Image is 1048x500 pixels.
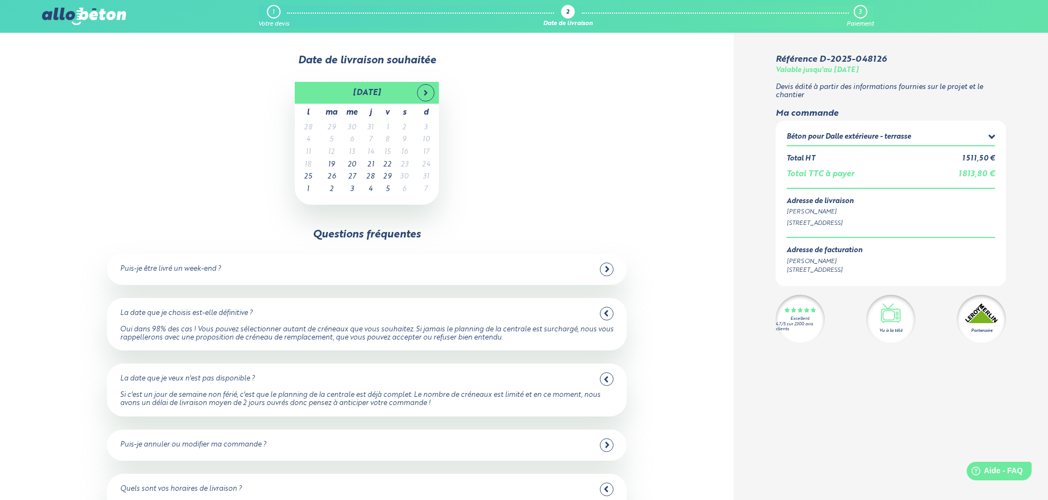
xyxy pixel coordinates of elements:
[776,322,825,332] div: 4.7/5 sur 2300 avis clients
[258,5,289,28] a: 1 Votre devis
[787,266,862,275] div: [STREET_ADDRESS]
[396,122,413,134] td: 2
[379,122,396,134] td: 1
[362,122,379,134] td: 31
[295,171,321,183] td: 25
[847,21,874,28] div: Paiement
[321,159,342,171] td: 19
[379,183,396,196] td: 5
[379,134,396,146] td: 8
[847,5,874,28] a: 3 Paiement
[295,159,321,171] td: 18
[379,146,396,159] td: 15
[787,132,995,145] summary: Béton pour Dalle extérieure - terrasse
[776,84,1006,99] p: Devis édité à partir des informations fournies sur le projet et le chantier
[790,317,809,322] div: Excellent
[362,146,379,159] td: 14
[342,183,362,196] td: 3
[413,159,439,171] td: 24
[120,265,221,273] div: Puis-je être livré un week-end ?
[362,171,379,183] td: 28
[396,171,413,183] td: 30
[787,198,995,206] div: Adresse de livraison
[321,171,342,183] td: 26
[321,134,342,146] td: 5
[362,159,379,171] td: 21
[120,485,242,493] div: Quels sont vos horaires de livraison ?
[120,326,614,342] div: Oui dans 98% des cas ! Vous pouvez sélectionner autant de créneaux que vous souhaitez. Si jamais ...
[258,21,289,28] div: Votre devis
[321,122,342,134] td: 29
[396,104,413,122] th: s
[295,104,321,122] th: l
[362,104,379,122] th: j
[295,183,321,196] td: 1
[342,171,362,183] td: 27
[787,133,911,141] div: Béton pour Dalle extérieure - terrasse
[879,328,902,334] div: Vu à la télé
[787,257,862,266] div: [PERSON_NAME]
[413,183,439,196] td: 7
[42,55,692,67] div: Date de livraison souhaitée
[379,159,396,171] td: 22
[971,328,992,334] div: Partenaire
[396,159,413,171] td: 23
[776,109,1006,118] div: Ma commande
[295,122,321,134] td: 28
[342,146,362,159] td: 13
[413,146,439,159] td: 17
[413,134,439,146] td: 10
[543,21,593,28] div: Date de livraison
[362,134,379,146] td: 7
[958,170,995,178] span: 1 813,80 €
[295,134,321,146] td: 4
[295,146,321,159] td: 11
[362,183,379,196] td: 4
[787,207,995,217] div: [PERSON_NAME]
[566,9,569,16] div: 2
[413,171,439,183] td: 31
[787,247,862,255] div: Adresse de facturation
[321,104,342,122] th: ma
[962,155,995,163] div: 1 511,50 €
[120,309,253,318] div: La date que je choisis est-elle définitive ?
[396,134,413,146] td: 9
[342,159,362,171] td: 20
[543,5,593,28] a: 2 Date de livraison
[951,457,1036,488] iframe: Help widget launcher
[787,170,854,179] div: Total TTC à payer
[776,55,886,64] div: Référence D-2025-048126
[321,146,342,159] td: 12
[396,183,413,196] td: 6
[272,9,275,16] div: 1
[321,183,342,196] td: 2
[120,375,255,383] div: La date que je veux n'est pas disponible ?
[342,134,362,146] td: 6
[413,122,439,134] td: 3
[342,104,362,122] th: me
[859,9,861,16] div: 3
[776,67,859,75] div: Valable jusqu'au [DATE]
[321,82,413,104] th: [DATE]
[413,104,439,122] th: d
[396,146,413,159] td: 16
[342,122,362,134] td: 30
[787,155,815,163] div: Total HT
[42,8,126,25] img: allobéton
[379,171,396,183] td: 29
[120,441,266,449] div: Puis-je annuler ou modifier ma commande ?
[379,104,396,122] th: v
[787,219,995,228] div: [STREET_ADDRESS]
[313,229,421,241] div: Questions fréquentes
[120,391,614,407] div: Si c'est un jour de semaine non férié, c'est que le planning de la centrale est déjà complet. Le ...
